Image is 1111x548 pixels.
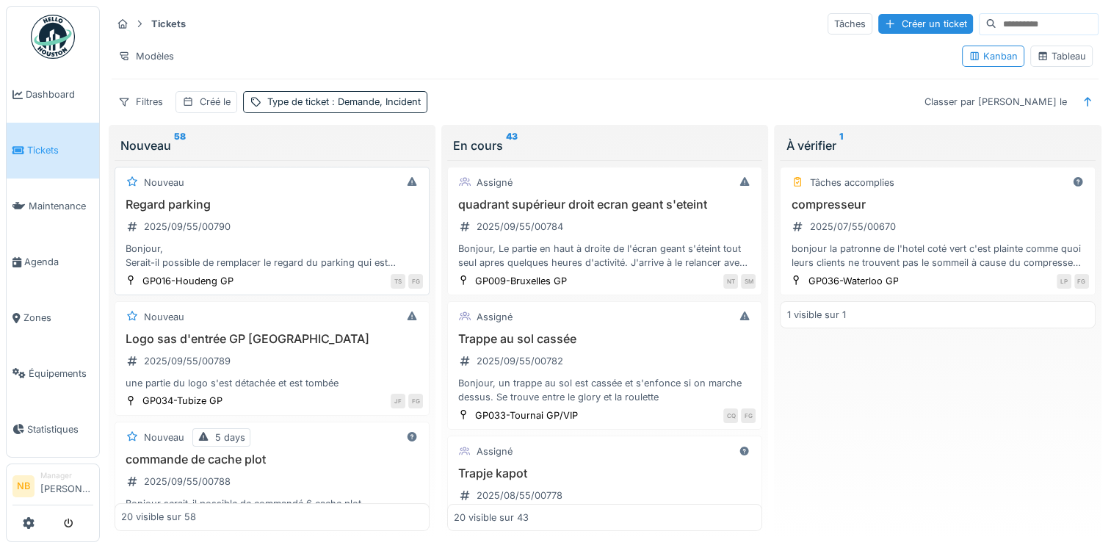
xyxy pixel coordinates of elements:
a: Statistiques [7,401,99,457]
div: Bonjour, Serait-il possible de remplacer le regard du parking qui est cassé. Assez urgent. [121,242,423,270]
div: FG [408,274,423,289]
span: Maintenance [29,199,93,213]
div: GP034-Tubize GP [142,394,222,408]
div: Créer un ticket [878,14,973,34]
div: 2025/07/55/00670 [809,220,895,234]
div: FG [741,408,756,423]
div: Bonjour, un trappe au sol est cassée et s'enfonce si on marche dessus. Se trouve entre le glory e... [454,376,756,404]
div: Tâches [828,13,872,35]
div: CQ [723,408,738,423]
span: Agenda [24,255,93,269]
a: Dashboard [7,67,99,123]
div: Nouveau [120,137,424,154]
div: Tâches accomplies [809,176,894,190]
a: NB Manager[PERSON_NAME] [12,470,93,505]
div: Créé le [200,95,231,109]
div: 20 visible sur 43 [454,511,529,524]
div: 1 visible sur 1 [786,308,845,322]
span: Tickets [27,143,93,157]
div: TS [391,274,405,289]
span: Équipements [29,367,93,381]
sup: 1 [839,137,842,154]
div: NT [723,274,738,289]
span: Statistiques [27,422,93,436]
div: Assigné [477,310,513,324]
li: [PERSON_NAME] [40,470,93,502]
div: Type de ticket [267,95,421,109]
div: SM [741,274,756,289]
div: Manager [40,470,93,481]
div: JF [391,394,405,408]
div: Nouveau [144,430,184,444]
div: Assigné [477,444,513,458]
h3: Regard parking [121,198,423,212]
h3: compresseur [786,198,1088,212]
h3: Logo sas d'entrée GP [GEOGRAPHIC_DATA] [121,332,423,346]
h3: Trappe au sol cassée [454,332,756,346]
div: En cours [453,137,756,154]
div: 5 days [215,430,245,444]
a: Tickets [7,123,99,179]
a: Maintenance [7,179,99,234]
div: Nouveau [144,310,184,324]
a: Zones [7,290,99,346]
sup: 43 [506,137,518,154]
span: Dashboard [26,87,93,101]
div: 20 visible sur 58 [121,511,196,524]
div: 2025/09/55/00790 [144,220,231,234]
div: À vérifier [786,137,1089,154]
div: FG [408,394,423,408]
div: FG [1074,274,1089,289]
div: 2025/09/55/00789 [144,354,231,368]
div: GP009-Bruxelles GP [475,274,567,288]
div: Modèles [112,46,181,67]
div: GP016-Houdeng GP [142,274,234,288]
h3: commande de cache plot [121,453,423,466]
strong: Tickets [145,17,192,31]
div: GP033-Tournai GP/VIP [475,408,578,422]
sup: 58 [174,137,186,154]
div: Bonjour serait-il possible de commandé 6 cache plot la taille est de 17cm sur 1m il m'en faudrait... [121,497,423,524]
span: Zones [23,311,93,325]
div: Bonjour, Le partie en haut à droite de l'écran geant s'éteint tout seul apres quelques heures d'a... [454,242,756,270]
div: Assigné [477,176,513,190]
div: 2025/09/55/00788 [144,475,231,488]
img: Badge_color-CXgf-gQk.svg [31,15,75,59]
h3: quadrant supérieur droit ecran geant s'eteint [454,198,756,212]
div: une partie du logo s'est détachée et est tombée [121,376,423,390]
div: LP [1057,274,1071,289]
div: bonjour la patronne de l'hotel coté vert c'est plainte comme quoi leurs clients ne trouvent pas l... [786,242,1088,270]
span: : Demande, Incident [329,96,421,107]
a: Équipements [7,345,99,401]
a: Agenda [7,234,99,290]
div: 2025/09/55/00782 [477,354,563,368]
div: Filtres [112,91,170,112]
div: Nouveau [144,176,184,190]
div: Kanban [969,49,1018,63]
li: NB [12,475,35,497]
div: 2025/09/55/00784 [477,220,563,234]
div: GP036-Waterloo GP [808,274,898,288]
div: Tableau [1037,49,1086,63]
div: 2025/08/55/00778 [477,488,562,502]
div: Classer par [PERSON_NAME] le [918,91,1074,112]
h3: Trapje kapot [454,466,756,480]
